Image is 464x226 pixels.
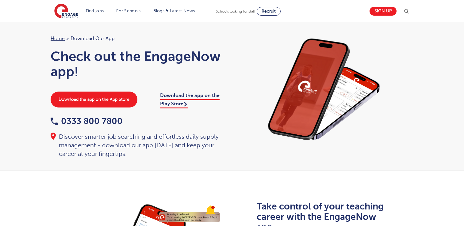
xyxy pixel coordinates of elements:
nav: breadcrumb [51,35,226,43]
h1: Check out the EngageNow app! [51,49,226,79]
a: Download the app on the Play Store [160,93,220,108]
a: Find jobs [86,9,104,13]
a: Home [51,36,65,41]
span: Download our app [71,35,115,43]
a: Download the app on the App Store [51,92,137,107]
a: Recruit [257,7,281,16]
span: Schools looking for staff [216,9,255,13]
span: > [66,36,69,41]
img: Engage Education [54,4,78,19]
span: Recruit [262,9,276,13]
a: 0333 800 7800 [51,116,123,126]
a: Sign up [370,7,397,16]
a: For Schools [116,9,140,13]
div: Discover smarter job searching and effortless daily supply management - download our app [DATE] a... [51,133,226,158]
a: Blogs & Latest News [153,9,195,13]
